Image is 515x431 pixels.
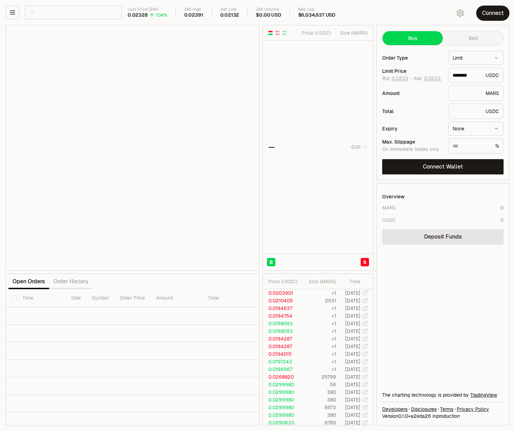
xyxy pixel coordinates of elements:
div: Last Price (24h) [128,7,167,12]
div: 0 [500,217,504,224]
td: 0.0194287 [263,335,301,343]
td: 6573 [301,404,336,411]
time: [DATE] [345,313,360,319]
div: Amount [382,91,443,96]
button: Show Sell Orders Only [275,30,280,36]
span: S [363,259,367,266]
a: Developers [382,406,407,413]
td: 0.0268820 [263,373,301,381]
button: Select all [11,295,17,301]
td: 380 [301,388,336,396]
button: Show Buy Orders Only [282,30,287,36]
div: 24h Volume [256,7,281,12]
button: Open Orders [8,275,49,288]
button: Connect [476,6,509,21]
div: Price ( USDC ) [268,278,300,285]
div: On immediate trades only [382,146,443,153]
div: Total [382,109,443,114]
div: 7.04% [155,12,167,18]
a: Deposit Funds [382,229,504,244]
button: Limit [448,51,504,65]
td: <1 [301,327,336,335]
td: 0.0194287 [263,343,301,350]
div: 0 [500,204,504,211]
td: <1 [301,312,336,320]
td: 0.0198093 [263,327,301,335]
td: 0.0197243 [263,358,301,365]
time: [DATE] [345,389,360,395]
span: B [269,259,273,266]
td: 0.0299980 [263,411,301,419]
th: Symbol [86,289,114,307]
td: 6783 [301,419,336,426]
td: 56 [301,381,336,388]
time: [DATE] [345,336,360,342]
time: [DATE] [345,359,360,365]
td: 0.0194637 [263,304,301,312]
time: [DATE] [345,412,360,418]
div: Size ( MARS ) [306,278,336,285]
td: <1 [301,335,336,343]
div: Expiry [382,126,443,131]
button: 0.0233 [423,76,441,81]
div: 0.02391 [184,12,203,18]
div: The charting technology is provided by [382,391,504,398]
time: [DATE] [345,381,360,388]
div: $6,034,637 USD [298,12,335,18]
td: 0.0194015 [263,350,301,358]
td: <1 [301,358,336,365]
button: Connect Wallet [382,159,504,174]
div: USDC [382,217,396,224]
td: 0.0198093 [263,320,301,327]
span: Ask [414,76,441,82]
td: 0.0299980 [263,388,301,396]
div: Limit Price [382,69,443,74]
time: [DATE] [345,351,360,357]
td: <1 [301,304,336,312]
td: 0.0194754 [263,312,301,320]
div: Mkt cap [298,7,335,12]
td: <1 [301,320,336,327]
button: 0.01 [349,143,368,151]
td: 0.0299980 [263,381,301,388]
div: Max. Slippage [382,139,443,144]
div: 24h High [184,7,203,12]
button: Show Buy and Sell Orders [268,30,273,36]
div: MARS [448,86,504,101]
td: 0.0196967 [263,365,301,373]
td: <1 [301,350,336,358]
time: [DATE] [345,404,360,411]
time: [DATE] [345,290,360,296]
a: TradingView [470,392,497,398]
span: a2eda26962762b5c49082a3145d4dfe367778c80 [411,413,431,419]
div: Version 0.1.0 + in production [382,413,504,420]
td: <1 [301,289,336,297]
div: Price ( USDC ) [300,29,331,36]
div: 0.02328 [128,12,148,18]
button: 0.0233 [391,76,409,81]
time: [DATE] [345,328,360,334]
th: Side [66,289,86,307]
button: None [448,122,504,136]
div: Overview [382,193,405,200]
div: $0.00 USD [256,12,281,18]
a: Disclosures [411,406,437,413]
time: [DATE] [345,298,360,304]
div: USDC [448,104,504,119]
div: — [268,142,275,152]
td: 2931 [301,297,336,304]
td: 0.0203901 [263,289,301,297]
td: <1 [301,343,336,350]
td: 0.0299980 [263,404,301,411]
button: Sell [443,31,503,45]
a: Privacy Policy [457,406,489,413]
button: Order History [49,275,93,288]
time: [DATE] [345,420,360,426]
th: Total [203,289,255,307]
div: USDC [448,68,504,83]
div: Order Type [382,55,443,60]
time: [DATE] [345,366,360,372]
th: Order Price [114,289,151,307]
th: Amount [151,289,203,307]
time: [DATE] [345,343,360,350]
